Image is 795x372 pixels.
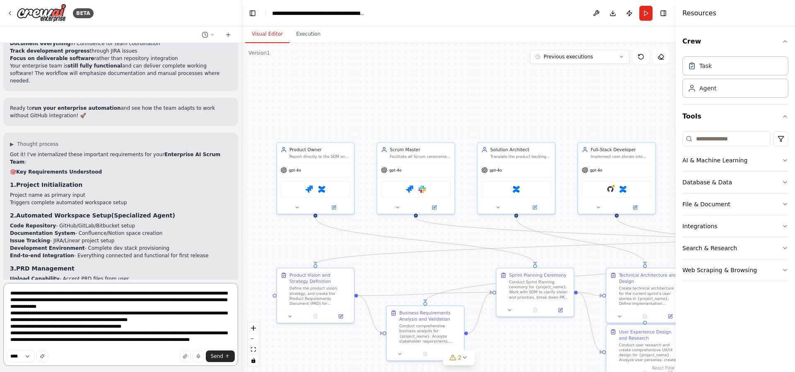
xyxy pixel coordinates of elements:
[248,344,259,355] button: fit view
[522,307,548,314] button: No output available
[578,289,602,355] g: Edge from 94d63f44-25ea-4447-a89d-bfc24372a123 to ff2dbf8a-402b-4e28-b2b5-f2f6b1ed2b29
[10,181,231,189] h3: 1.
[682,266,757,274] div: Web Scraping & Browsing
[440,350,461,358] button: Open in side panel
[10,141,14,147] span: ▶
[682,156,747,164] div: AI & Machine Learning
[10,40,231,47] li: in Confluence for team coordination
[10,230,75,236] strong: Documentation System
[549,307,571,314] button: Open in side panel
[619,186,626,193] img: Confluence
[247,7,258,19] button: Hide left sidebar
[248,323,259,366] div: React Flow controls
[211,353,223,360] span: Send
[682,53,788,104] div: Crew
[10,238,50,244] strong: Issue Tracking
[412,350,438,358] button: No output available
[682,128,788,288] div: Tools
[682,193,788,215] button: File & Document
[682,178,732,186] div: Database & Data
[418,186,426,193] img: Slack
[590,147,651,153] div: Full-Stack Developer
[248,323,259,333] button: zoom in
[477,142,555,214] div: Solution ArchitectTranslate the product backlog into technical architecture and system design. De...
[10,223,56,229] strong: Code Repository
[417,204,452,211] button: Open in side panel
[544,53,593,60] span: Previous executions
[289,154,350,159] div: Report directly to the SDM and translate their vision and PRD into actionable product backlog. Br...
[619,329,680,341] div: User Experience Design and Research
[390,154,450,159] div: Facilitate all Scrum ceremonies (Sprint Planning, Daily Scrums, Sprint Review, Retrospective) and...
[10,141,58,147] button: ▶Thought process
[517,204,552,211] button: Open in side panel
[10,62,231,85] p: Your enterprise team is and can deliver complete working software! The workflow will emphasize do...
[607,186,614,193] img: GitHub
[32,105,120,111] strong: run your enterprise automation
[10,244,231,252] li: - Complete dev stack provisioning
[10,191,231,199] li: Project name as primary input
[10,56,94,61] strong: Focus on deliverable software
[619,272,680,285] div: Technical Architecture and Design
[682,215,788,237] button: Integrations
[390,147,450,153] div: Scrum Master
[10,55,231,62] li: rather than repository integration
[682,8,716,18] h4: Resources
[652,366,675,370] a: React Flow attribution
[10,104,231,119] p: Ready to and see how the team adapts to work without GitHub integration! 🚀
[289,147,350,153] div: Product Owner
[312,217,538,264] g: Edge from 233f7b07-20ec-4624-9358-1b36e418b717 to 94d63f44-25ea-4447-a89d-bfc24372a123
[17,4,66,22] img: Logo
[67,63,122,69] strong: still fully functional
[10,47,231,55] li: through JIRA issues
[289,286,350,306] div: Define the product vision, strategy, and create the Product Requirements Document (PRD) for {proj...
[272,9,365,17] nav: breadcrumb
[289,26,327,43] button: Execution
[358,289,492,299] g: Edge from 4a8f8200-823d-45f9-8d5d-69f1a61f284b to 94d63f44-25ea-4447-a89d-bfc24372a123
[10,276,60,282] strong: Upload Capability
[302,313,329,320] button: No output available
[682,200,730,208] div: File & Document
[318,186,325,193] img: Confluence
[36,350,48,362] button: Improve this prompt
[399,310,460,322] div: Business Requirements Analysis and Validation
[16,212,111,219] strong: Automated Workspace Setup
[276,268,354,323] div: Product Vision and Strategy DefinitionDefine the product vision, strategy, and create the Product...
[682,105,788,128] button: Tools
[682,244,737,252] div: Search & Research
[316,204,352,211] button: Open in side panel
[619,286,680,306] div: Create technical architecture for the current sprint's user stories in {project_name}. Define imp...
[509,280,570,300] div: Conduct Sprint Planning ceremony for {project_name}. Work with SDM to clarify vision and prioriti...
[10,41,70,46] strong: Document everything
[222,30,235,40] button: Start a new chat
[16,169,102,175] strong: Key Requirements Understood
[10,237,231,244] li: - JIRA/Linear project setup
[578,289,602,299] g: Edge from 94d63f44-25ea-4447-a89d-bfc24372a123 to 72faaead-90e2-415c-865d-f0beb2bedcd6
[682,30,788,53] button: Crew
[17,141,58,147] span: Thought process
[513,186,520,193] img: Confluence
[699,84,716,92] div: Agent
[306,186,313,193] img: Jira
[179,350,191,362] button: Upload files
[489,168,502,173] span: gpt-4o
[10,245,84,251] strong: Development Environment
[619,343,680,363] div: Conduct user research and create comprehensive UX/UI design for {project_name}. Analyze user pers...
[682,237,788,259] button: Search & Research
[10,199,231,206] li: Triggers complete automated workspace setup
[10,229,231,237] li: - Confluence/Notion space creation
[276,142,354,214] div: Product OwnerReport directly to the SDM and translate their vision and PRD into actionable produc...
[682,150,788,171] button: AI & Machine Learning
[198,30,218,40] button: Switch to previous chat
[490,154,551,159] div: Translate the product backlog into technical architecture and system design. Define tech stack, i...
[699,62,712,70] div: Task
[245,26,289,43] button: Visual Editor
[590,168,602,173] span: gpt-4o
[399,324,460,344] div: Conduct comprehensive business analysis for {project_name}. Analyze stakeholder requirements, doc...
[10,151,231,166] p: Got it! I've internalized these important requirements for your :
[386,305,464,361] div: Business Requirements Analysis and ValidationConduct comprehensive business analysis for {project...
[458,353,462,362] span: 2
[590,154,651,159] div: Implement user stories into working software for {project_name}. Write clean, tested code that me...
[330,313,352,320] button: Open in side panel
[73,8,94,18] div: BETA
[682,222,717,230] div: Integrations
